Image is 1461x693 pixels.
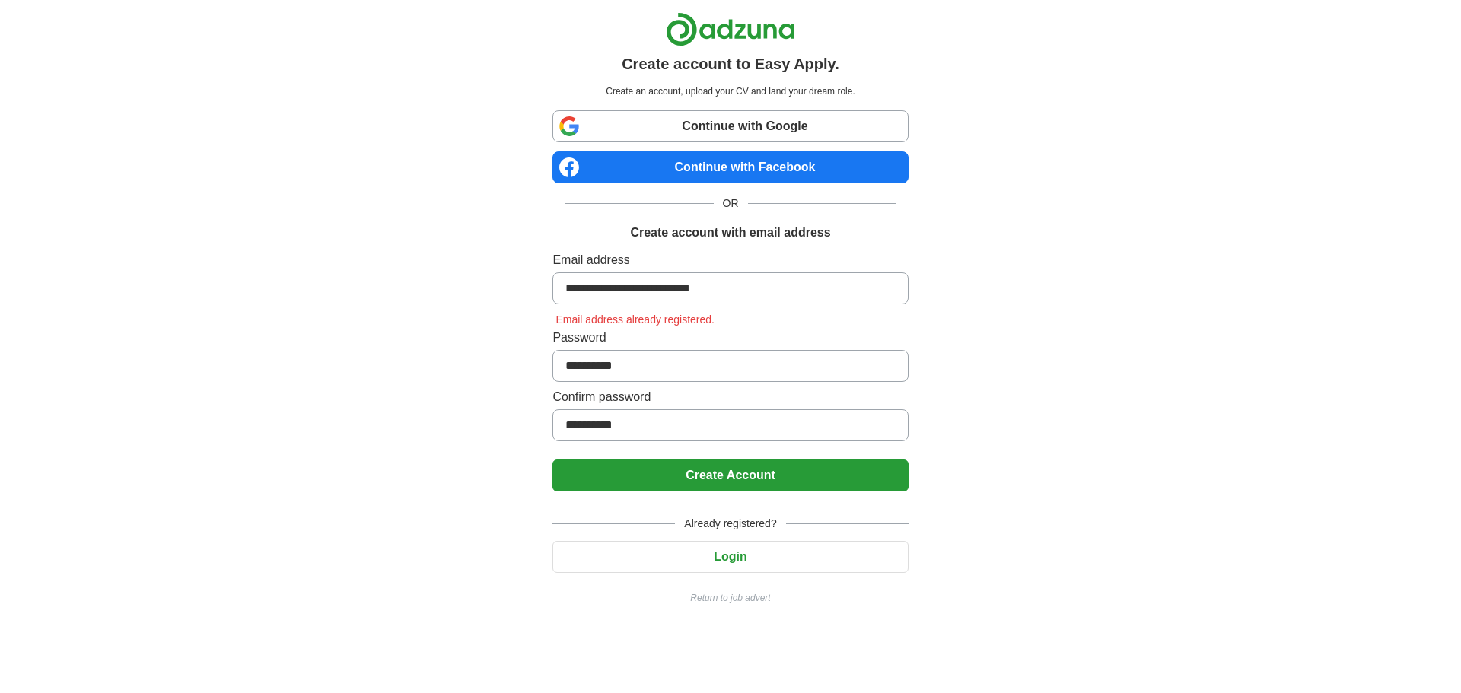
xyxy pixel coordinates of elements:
label: Password [552,329,908,347]
a: Continue with Facebook [552,151,908,183]
a: Login [552,550,908,563]
a: Continue with Google [552,110,908,142]
button: Create Account [552,459,908,491]
label: Confirm password [552,388,908,406]
img: Adzuna logo [666,12,795,46]
a: Return to job advert [552,591,908,605]
span: OR [714,196,748,211]
button: Login [552,541,908,573]
label: Email address [552,251,908,269]
span: Email address already registered. [552,313,718,326]
h1: Create account with email address [630,224,830,242]
span: Already registered? [675,516,785,532]
h1: Create account to Easy Apply. [622,52,839,75]
p: Create an account, upload your CV and land your dream role. [555,84,905,98]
